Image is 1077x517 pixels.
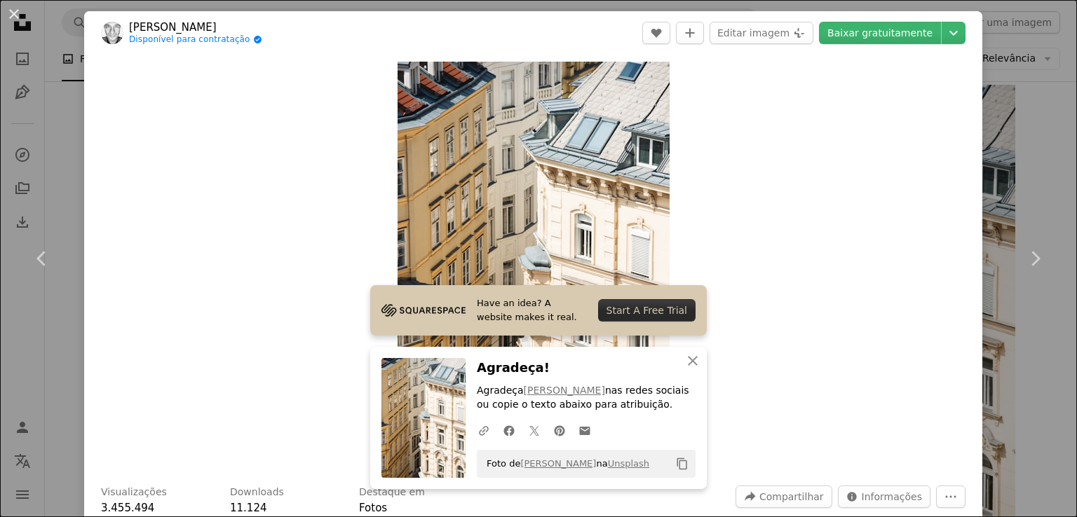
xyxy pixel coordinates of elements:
[642,22,670,44] button: Curtir
[129,20,262,34] a: [PERSON_NAME]
[480,453,649,475] span: Foto de na
[129,34,262,46] a: Disponível para contratação
[496,416,522,444] a: Compartilhar no Facebook
[670,452,694,476] button: Copiar para a área de transferência
[370,285,707,336] a: Have an idea? A website makes it real.Start A Free Trial
[101,22,123,44] img: Ir para o perfil de Jacek Dylag
[520,458,596,469] a: [PERSON_NAME]
[359,502,387,514] a: Fotos
[477,384,696,412] p: Agradeça nas redes sociais ou copie o texto abaixo para atribuição.
[759,486,824,507] span: Compartilhar
[230,485,284,499] h3: Downloads
[936,485,966,508] button: Mais ações
[524,385,605,396] a: [PERSON_NAME]
[101,502,154,514] span: 3.455.494
[993,191,1077,326] a: Próximo
[736,485,832,508] button: Compartilhar esta imagem
[572,416,597,444] a: Compartilhar por e-mail
[359,485,425,499] h3: Destaque em
[101,485,167,499] h3: Visualizações
[819,22,941,44] a: Baixar gratuitamente
[608,458,649,469] a: Unsplash
[838,485,930,508] button: Estatísticas desta imagem
[230,502,267,514] span: 11.124
[381,300,466,321] img: file-1705255347840-230a6ab5bca9image
[398,62,670,469] img: Vista panorâmica de arranha-céus
[477,358,696,378] h3: Agradeça!
[942,22,966,44] button: Escolha o tamanho do download
[522,416,547,444] a: Compartilhar no Twitter
[598,299,696,322] div: Start A Free Trial
[676,22,704,44] button: Adicionar à coleção
[547,416,572,444] a: Compartilhar no Pinterest
[477,296,587,324] span: Have an idea? A website makes it real.
[398,62,670,469] button: Ampliar esta imagem
[710,22,813,44] button: Editar imagem
[862,486,922,507] span: Informações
